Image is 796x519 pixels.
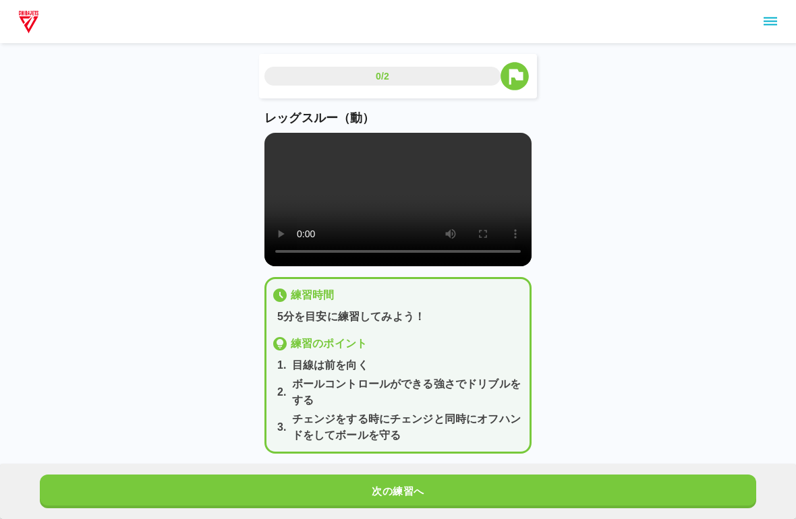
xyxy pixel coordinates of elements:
[16,8,41,35] img: dummy
[759,10,782,33] button: sidemenu
[277,309,524,325] p: 5分を目安に練習してみよう！
[277,419,287,435] p: 3 .
[277,384,287,400] p: 2 .
[292,376,524,408] p: ボールコントロールができる強さでドリブルをする
[40,475,756,508] button: 次の練習へ
[291,287,335,303] p: 練習時間
[291,336,367,352] p: 練習のポイント
[264,109,532,127] p: レッグスルー（動）
[376,69,389,83] p: 0/2
[292,357,368,373] p: 目線は前を向く
[277,357,287,373] p: 1 .
[292,411,524,444] p: チェンジをする時にチェンジと同時にオフハンドをしてボールを守る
